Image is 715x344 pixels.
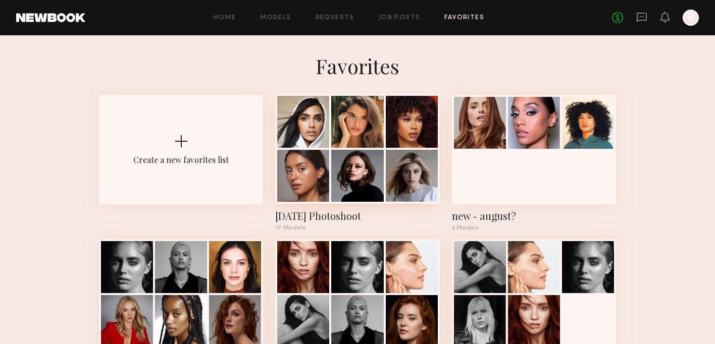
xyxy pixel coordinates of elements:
a: Home [214,15,236,21]
a: [DATE] Photoshoot17 Models [275,95,439,231]
a: Models [260,15,291,21]
button: Create a new favorites list [99,95,263,239]
div: Create a new favorites list [133,154,229,165]
div: August 2025 Photoshoot [275,209,439,223]
a: Requests [316,15,354,21]
div: 3 Models [452,225,616,231]
a: Job Posts [379,15,421,21]
a: new - august?3 Models [452,95,616,231]
div: new - august? [452,209,616,223]
a: R [683,10,699,26]
a: Favorites [444,15,484,21]
div: 17 Models [275,225,439,231]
